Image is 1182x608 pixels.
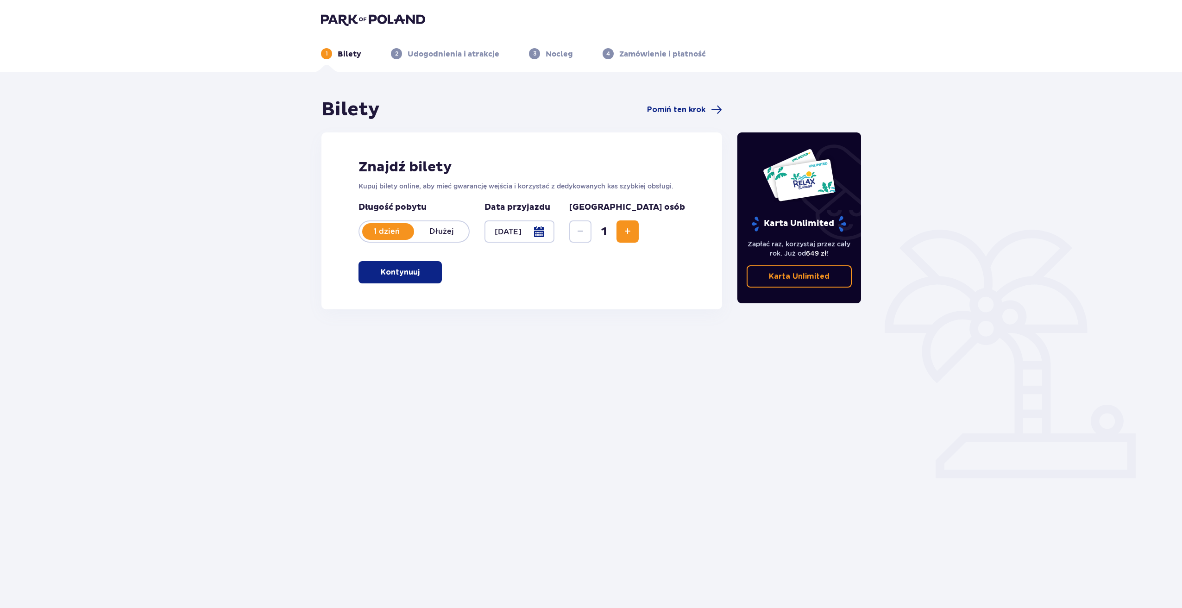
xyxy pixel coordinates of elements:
[769,271,830,282] p: Karta Unlimited
[381,267,420,277] p: Kontynuuj
[321,13,425,26] img: Park of Poland logo
[414,226,469,237] p: Dłużej
[484,202,550,213] p: Data przyjazdu
[751,216,847,232] p: Karta Unlimited
[326,50,328,58] p: 1
[321,98,380,121] h1: Bilety
[593,225,615,238] span: 1
[647,104,722,115] a: Pomiń ten krok
[546,49,573,59] p: Nocleg
[358,202,470,213] p: Długość pobytu
[358,182,685,191] p: Kupuj bilety online, aby mieć gwarancję wejścia i korzystać z dedykowanych kas szybkiej obsługi.
[338,49,361,59] p: Bilety
[616,220,639,243] button: Increase
[408,49,499,59] p: Udogodnienia i atrakcje
[569,220,591,243] button: Decrease
[358,261,442,283] button: Kontynuuj
[359,226,414,237] p: 1 dzień
[569,202,685,213] p: [GEOGRAPHIC_DATA] osób
[747,239,852,258] p: Zapłać raz, korzystaj przez cały rok. Już od !
[647,105,705,115] span: Pomiń ten krok
[806,250,827,257] span: 649 zł
[533,50,536,58] p: 3
[606,50,610,58] p: 4
[395,50,398,58] p: 2
[619,49,706,59] p: Zamówienie i płatność
[358,158,685,176] h2: Znajdź bilety
[747,265,852,288] a: Karta Unlimited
